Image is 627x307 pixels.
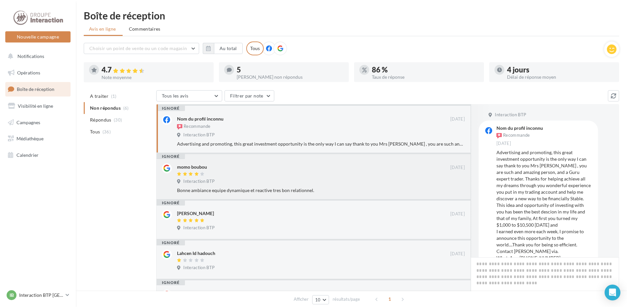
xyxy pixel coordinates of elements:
p: Interaction BTP [GEOGRAPHIC_DATA] [19,292,63,298]
div: ignoré [157,280,185,285]
span: Tous [90,128,100,135]
span: Interaction BTP [495,112,526,118]
span: Interaction BTP [183,265,215,271]
div: Tous [246,42,264,55]
span: Calendrier [16,152,39,158]
div: [PERSON_NAME] non répondus [237,75,343,79]
span: Visibilité en ligne [18,103,53,109]
div: 5 [237,66,343,73]
button: Notifications [4,49,69,63]
span: (1) [111,94,117,99]
span: Tous les avis [162,93,189,98]
button: Au total [203,43,243,54]
div: [PERSON_NAME] [177,290,214,296]
span: Interaction BTP [183,179,215,184]
span: [DATE] [450,165,465,171]
span: Campagnes [16,119,40,125]
button: Nouvelle campagne [5,31,71,42]
button: Choisir un point de vente ou un code magasin [84,43,199,54]
a: Médiathèque [4,132,72,146]
div: Nom du profil inconnu [177,116,224,122]
span: [DATE] [450,251,465,257]
span: [DATE] [450,211,465,217]
a: Calendrier [4,148,72,162]
span: (30) [114,117,122,123]
div: Lahcen Id hadouch [177,250,215,257]
span: A traiter [90,93,108,99]
div: ignoré [157,106,185,111]
button: 10 [312,295,329,304]
button: Tous les avis [156,90,222,101]
div: Nom du profil inconnu [496,126,543,130]
a: Boîte de réception [4,82,72,96]
a: Visibilité en ligne [4,99,72,113]
span: résultats/page [333,296,360,302]
img: recommended.png [496,133,502,138]
a: Campagnes [4,116,72,129]
div: Boîte de réception [84,11,619,20]
div: Taux de réponse [372,75,479,79]
span: IB [10,292,14,298]
span: 10 [315,297,321,302]
span: (36) [103,129,111,134]
div: ignoré [157,200,185,206]
span: Notifications [17,53,44,59]
span: [DATE] [450,116,465,122]
div: Recommande [496,132,530,139]
div: ignoré [157,154,185,159]
div: 4 jours [507,66,614,73]
div: Bonne ambiance equipe dynamique et reactive tres bon relationnel. [177,187,465,194]
div: Note moyenne [102,75,208,80]
div: 86 % [372,66,479,73]
span: Choisir un point de vente ou un code magasin [89,45,187,51]
button: Filtrer par note [224,90,274,101]
div: Open Intercom Messenger [605,285,620,300]
a: Opérations [4,66,72,80]
span: [DATE] [496,141,511,147]
span: Afficher [294,296,309,302]
span: Répondus [90,117,111,123]
span: Interaction BTP [183,225,215,231]
span: [DATE] [450,291,465,297]
div: Advertising and promoting, this great investment opportunity is the only way I can say thank to y... [496,149,593,268]
img: recommended.png [177,124,182,129]
span: Boîte de réception [17,86,54,92]
span: Interaction BTP [183,132,215,138]
div: [PERSON_NAME] [177,210,214,217]
span: Opérations [17,70,40,75]
span: 1 [384,294,395,304]
a: IB Interaction BTP [GEOGRAPHIC_DATA] [5,289,71,301]
div: Recommande [177,124,210,130]
span: Commentaires [129,26,161,32]
div: momo boubou [177,164,207,170]
div: ignoré [157,240,185,245]
div: 4.7 [102,66,208,74]
div: Advertising and promoting, this great investment opportunity is the only way I can say thank to y... [177,141,465,147]
button: Au total [214,43,243,54]
div: Délai de réponse moyen [507,75,614,79]
span: Médiathèque [16,136,44,141]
